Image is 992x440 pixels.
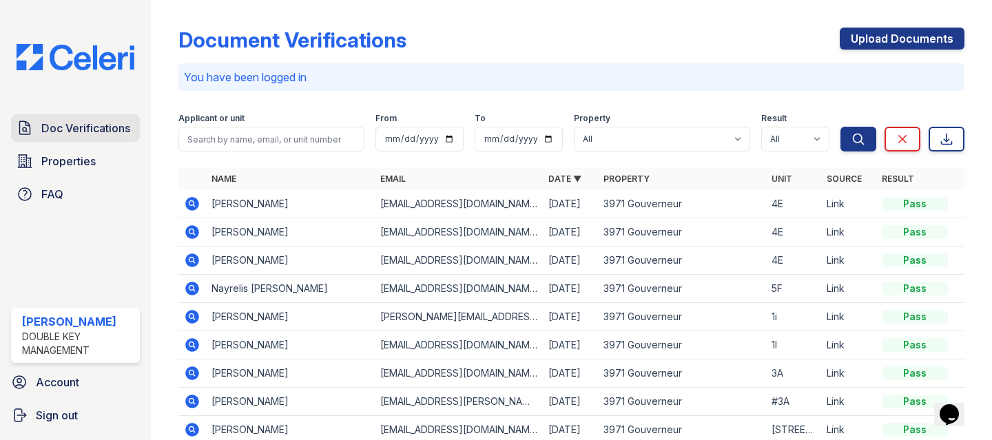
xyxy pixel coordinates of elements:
td: [EMAIL_ADDRESS][DOMAIN_NAME] [375,247,543,275]
input: Search by name, email, or unit number [178,127,364,151]
div: Double Key Management [22,330,134,357]
td: [DATE] [543,359,598,388]
td: [PERSON_NAME] [206,388,374,416]
td: [EMAIL_ADDRESS][PERSON_NAME][DOMAIN_NAME] [375,388,543,416]
td: Link [821,359,876,388]
a: Property [603,174,650,184]
td: 3971 Gouverneur [598,303,766,331]
span: Doc Verifications [41,120,130,136]
td: #3A [766,388,821,416]
td: 4E [766,247,821,275]
td: [DATE] [543,218,598,247]
td: Link [821,190,876,218]
td: [EMAIL_ADDRESS][DOMAIN_NAME] [375,218,543,247]
label: Result [761,113,787,124]
td: Link [821,218,876,247]
label: From [375,113,397,124]
td: [EMAIL_ADDRESS][DOMAIN_NAME] [375,331,543,359]
a: Properties [11,147,140,175]
td: [DATE] [543,388,598,416]
td: [DATE] [543,190,598,218]
a: Result [882,174,914,184]
a: Account [6,368,145,396]
label: Applicant or unit [178,113,245,124]
td: [DATE] [543,331,598,359]
td: Link [821,388,876,416]
div: [PERSON_NAME] [22,313,134,330]
td: [DATE] [543,275,598,303]
td: 3A [766,359,821,388]
td: [PERSON_NAME] [206,190,374,218]
td: 3971 Gouverneur [598,275,766,303]
td: 3971 Gouverneur [598,359,766,388]
div: Pass [882,282,948,295]
td: 4E [766,190,821,218]
a: Unit [772,174,792,184]
td: [PERSON_NAME] [206,218,374,247]
td: [EMAIL_ADDRESS][DOMAIN_NAME] [375,190,543,218]
div: Pass [882,338,948,352]
td: 1I [766,331,821,359]
a: Email [380,174,406,184]
td: [DATE] [543,247,598,275]
td: 5F [766,275,821,303]
td: [EMAIL_ADDRESS][DOMAIN_NAME] [375,275,543,303]
a: Source [827,174,862,184]
td: 3971 Gouverneur [598,247,766,275]
div: Document Verifications [178,28,406,52]
td: 3971 Gouverneur [598,388,766,416]
td: Link [821,247,876,275]
td: [PERSON_NAME] [206,359,374,388]
td: [EMAIL_ADDRESS][DOMAIN_NAME] [375,359,543,388]
td: Link [821,331,876,359]
td: [PERSON_NAME][EMAIL_ADDRESS][DOMAIN_NAME] [375,303,543,331]
div: Pass [882,197,948,211]
div: Pass [882,310,948,324]
td: [PERSON_NAME] [206,303,374,331]
td: [DATE] [543,303,598,331]
td: Nayrelis [PERSON_NAME] [206,275,374,303]
td: 1i [766,303,821,331]
iframe: chat widget [934,385,978,426]
div: Pass [882,253,948,267]
div: Pass [882,366,948,380]
td: Link [821,303,876,331]
span: FAQ [41,186,63,202]
a: FAQ [11,180,140,208]
a: Upload Documents [840,28,964,50]
span: Account [36,374,79,390]
td: 4E [766,218,821,247]
span: Properties [41,153,96,169]
span: Sign out [36,407,78,423]
td: 3971 Gouverneur [598,190,766,218]
a: Date ▼ [548,174,581,184]
td: 3971 Gouverneur [598,331,766,359]
a: Doc Verifications [11,114,140,142]
img: CE_Logo_Blue-a8612792a0a2168367f1c8372b55b34899dd931a85d93a1a3d3e32e68fde9ad4.png [6,44,145,70]
p: You have been logged in [184,69,959,85]
td: 3971 Gouverneur [598,218,766,247]
td: Link [821,275,876,303]
td: [PERSON_NAME] [206,247,374,275]
a: Name [211,174,236,184]
label: Property [574,113,610,124]
div: Pass [882,225,948,239]
div: Pass [882,395,948,408]
label: To [475,113,486,124]
td: [PERSON_NAME] [206,331,374,359]
a: Sign out [6,401,145,429]
div: Pass [882,423,948,437]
